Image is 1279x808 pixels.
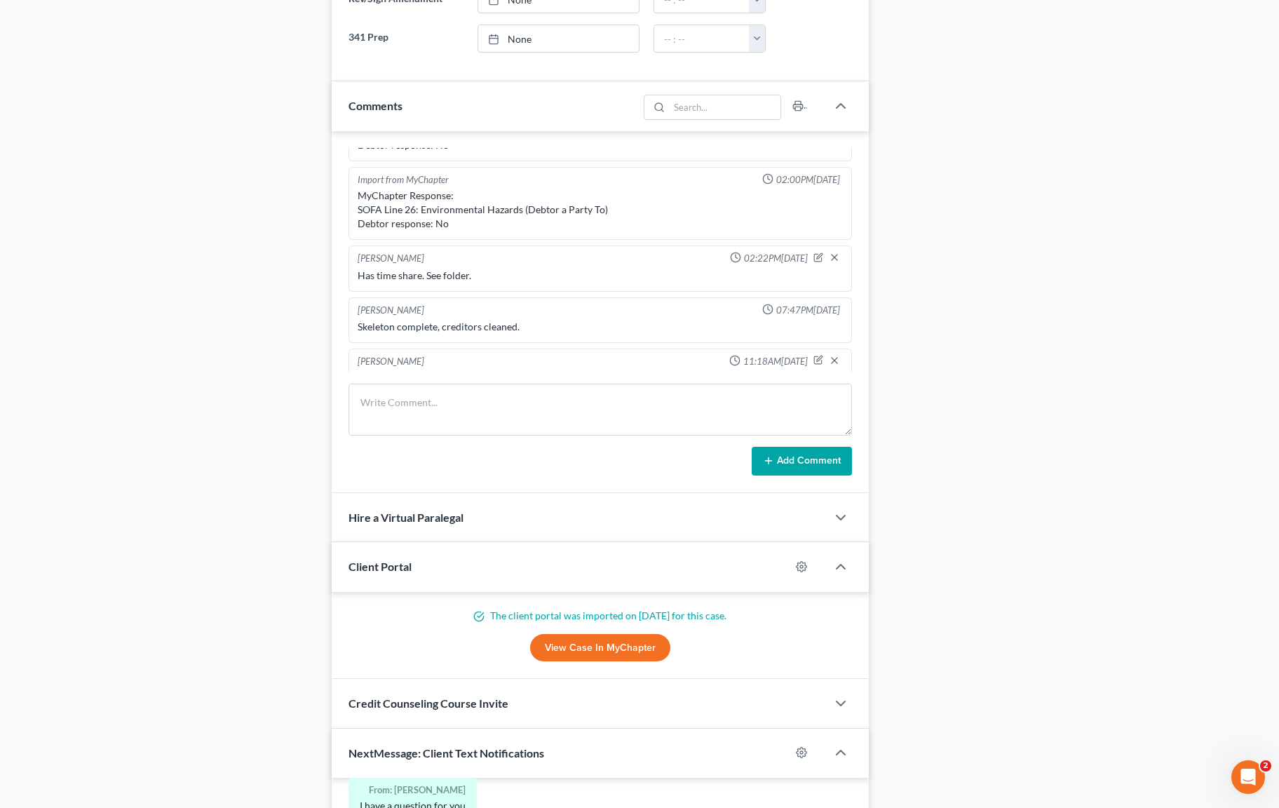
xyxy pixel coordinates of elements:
[776,304,840,317] span: 07:47PM[DATE]
[478,25,639,52] a: None
[744,252,808,265] span: 02:22PM[DATE]
[1260,760,1271,772] span: 2
[358,269,843,283] div: Has time share. See folder.
[360,782,466,798] div: From: [PERSON_NAME]
[348,746,544,760] span: NextMessage: Client Text Notifications
[358,252,424,266] div: [PERSON_NAME]
[348,696,508,710] span: Credit Counseling Course Invite
[654,25,749,52] input: -- : --
[358,355,424,369] div: [PERSON_NAME]
[1231,760,1265,794] iframe: Intercom live chat
[348,609,852,623] p: The client portal was imported on [DATE] for this case.
[358,304,424,317] div: [PERSON_NAME]
[341,25,471,53] label: 341 Prep
[776,173,840,187] span: 02:00PM[DATE]
[348,99,402,112] span: Comments
[358,320,843,334] div: Skeleton complete, creditors cleaned.
[752,447,852,476] button: Add Comment
[348,560,412,573] span: Client Portal
[358,173,449,187] div: Import from MyChapter
[669,95,780,119] input: Search...
[358,189,843,231] div: MyChapter Response: SOFA Line 26: Environmental Hazards (Debtor a Party To) Debtor response: No
[743,355,808,368] span: 11:18AM[DATE]
[530,634,670,662] a: View Case in MyChapter
[348,511,463,524] span: Hire a Virtual Paralegal
[358,372,843,386] div: Can text as early as 6:00AM.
